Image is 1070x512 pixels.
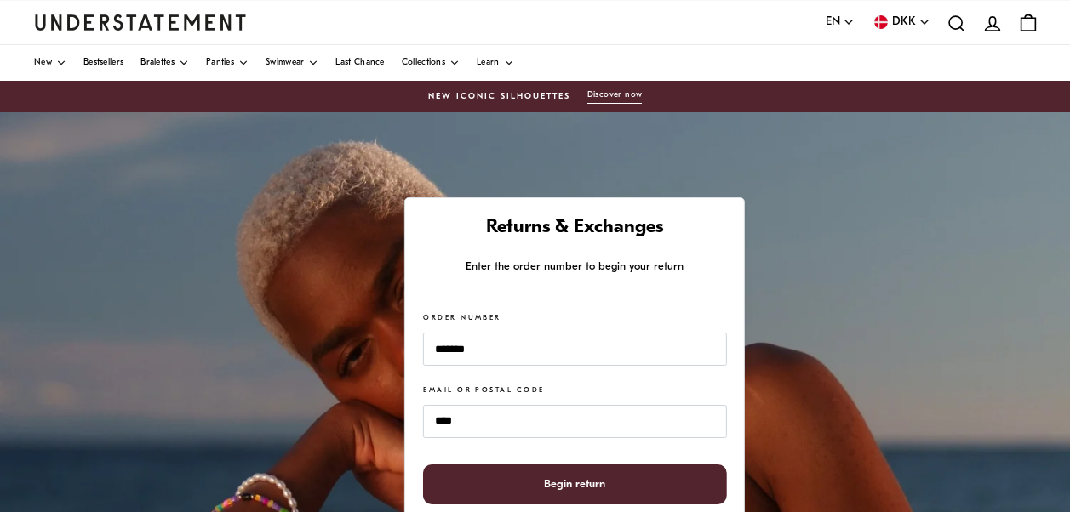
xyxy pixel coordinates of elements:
button: Begin return [423,464,726,504]
label: Email or Postal Code [423,385,545,396]
a: Panties [206,45,249,81]
span: Swimwear [266,59,304,67]
span: EN [826,13,840,31]
span: Bestsellers [83,59,123,67]
span: Begin return [544,465,605,503]
button: EN [826,13,855,31]
span: New [34,59,52,67]
a: Learn [477,45,514,81]
label: Order Number [423,313,501,324]
span: Learn [477,59,500,67]
button: DKK [872,13,930,31]
a: New [34,45,66,81]
span: DKK [892,13,916,31]
span: Bralettes [140,59,175,67]
a: Bestsellers [83,45,123,81]
a: Understatement Homepage [34,14,247,30]
a: Last Chance [335,45,384,81]
h1: Returns & Exchanges [423,216,726,241]
p: Enter the order number to begin your return [423,258,726,276]
a: Swimwear [266,45,318,81]
span: Panties [206,59,234,67]
span: New Iconic Silhouettes [428,90,570,104]
a: New Iconic SilhouettesDiscover now [34,89,1036,104]
button: Discover now [587,89,643,104]
a: Collections [402,45,460,81]
span: Collections [402,59,445,67]
a: Bralettes [140,45,189,81]
span: Last Chance [335,59,384,67]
